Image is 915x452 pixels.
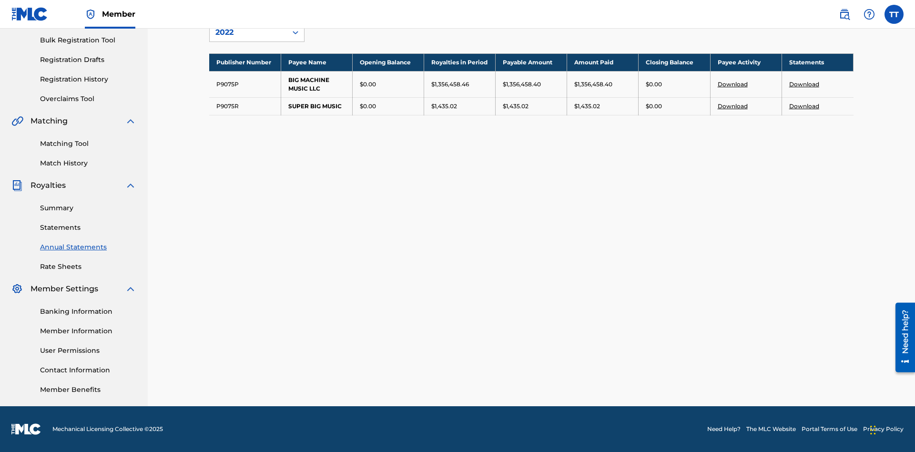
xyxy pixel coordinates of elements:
img: Matching [11,115,23,127]
a: Public Search [835,5,854,24]
iframe: Resource Center [888,299,915,377]
div: User Menu [884,5,904,24]
a: Download [789,81,819,88]
th: Publisher Number [209,53,281,71]
a: Contact Information [40,365,136,375]
img: help [864,9,875,20]
a: Annual Statements [40,242,136,252]
img: search [839,9,850,20]
span: Mechanical Licensing Collective © 2025 [52,425,163,433]
th: Closing Balance [639,53,710,71]
td: P9075P [209,71,281,97]
img: expand [125,283,136,295]
span: Royalties [30,180,66,191]
a: Download [718,103,748,110]
a: Registration History [40,74,136,84]
a: Privacy Policy [863,425,904,433]
div: Help [860,5,879,24]
a: The MLC Website [746,425,796,433]
iframe: Chat Widget [867,406,915,452]
a: Member Information [40,326,136,336]
img: Top Rightsholder [85,9,96,20]
p: $0.00 [360,80,376,89]
span: Member [102,9,135,20]
a: Rate Sheets [40,262,136,272]
a: Need Help? [707,425,741,433]
a: Summary [40,203,136,213]
a: Portal Terms of Use [802,425,857,433]
p: $0.00 [360,102,376,111]
a: Overclaims Tool [40,94,136,104]
a: Statements [40,223,136,233]
p: $0.00 [646,102,662,111]
th: Payable Amount [496,53,567,71]
p: $1,435.02 [574,102,600,111]
img: expand [125,180,136,191]
a: Match History [40,158,136,168]
p: $1,356,458.46 [431,80,469,89]
a: User Permissions [40,346,136,356]
a: Matching Tool [40,139,136,149]
a: Download [789,103,819,110]
div: 2022 [215,27,281,38]
p: $1,435.02 [503,102,529,111]
p: $1,435.02 [431,102,457,111]
a: Download [718,81,748,88]
th: Opening Balance [352,53,424,71]
td: SUPER BIG MUSIC [281,97,352,115]
a: Registration Drafts [40,55,136,65]
p: $0.00 [646,80,662,89]
th: Statements [782,53,853,71]
div: Drag [870,416,876,444]
p: $1,356,458.40 [503,80,541,89]
th: Payee Activity [710,53,782,71]
th: Amount Paid [567,53,639,71]
a: Banking Information [40,307,136,317]
img: Royalties [11,180,23,191]
img: Member Settings [11,283,23,295]
a: Bulk Registration Tool [40,35,136,45]
td: P9075R [209,97,281,115]
img: logo [11,423,41,435]
td: BIG MACHINE MUSIC LLC [281,71,352,97]
th: Royalties in Period [424,53,495,71]
span: Member Settings [30,283,98,295]
span: Matching [30,115,68,127]
img: MLC Logo [11,7,48,21]
a: Member Benefits [40,385,136,395]
p: $1,356,458.40 [574,80,612,89]
img: expand [125,115,136,127]
th: Payee Name [281,53,352,71]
